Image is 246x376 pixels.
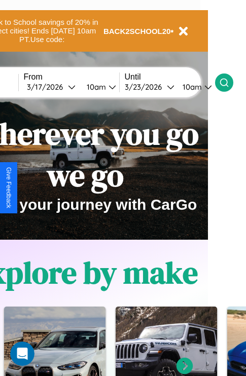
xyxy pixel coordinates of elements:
button: 10am [174,82,215,92]
div: Give Feedback [5,167,12,208]
b: BACK2SCHOOL20 [103,27,171,35]
button: 10am [79,82,119,92]
label: From [24,72,119,82]
div: 3 / 23 / 2026 [125,82,167,92]
div: 10am [178,82,204,92]
label: Until [125,72,215,82]
iframe: Intercom live chat [10,342,34,366]
div: 10am [82,82,109,92]
button: 3/17/2026 [24,82,79,92]
div: 3 / 17 / 2026 [27,82,68,92]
